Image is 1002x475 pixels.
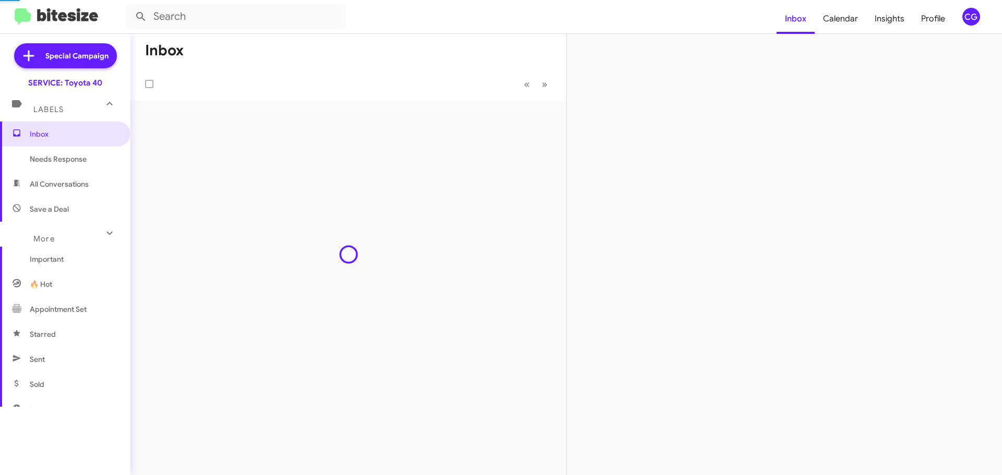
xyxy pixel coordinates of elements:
input: Search [126,4,345,29]
nav: Page navigation example [518,74,554,95]
span: Important [30,254,118,264]
div: CG [962,8,980,26]
span: » [542,78,547,91]
span: « [524,78,530,91]
a: Calendar [815,4,866,34]
button: CG [953,8,991,26]
span: 🔥 Hot [30,279,52,289]
span: More [33,234,55,243]
button: Previous [518,74,536,95]
h1: Inbox [145,42,184,59]
span: Sent [30,354,45,364]
span: Inbox [30,129,118,139]
span: Sold [30,379,44,389]
a: Inbox [777,4,815,34]
span: Needs Response [30,154,118,164]
span: Special Campaign [45,51,109,61]
a: Insights [866,4,913,34]
span: Starred [30,329,56,339]
a: Special Campaign [14,43,117,68]
div: SERVICE: Toyota 40 [28,78,102,88]
span: All Conversations [30,179,89,189]
span: Appointment Set [30,304,87,314]
span: Labels [33,105,64,114]
span: Save a Deal [30,204,69,214]
a: Profile [913,4,953,34]
button: Next [535,74,554,95]
span: Sold Responded [30,404,85,415]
